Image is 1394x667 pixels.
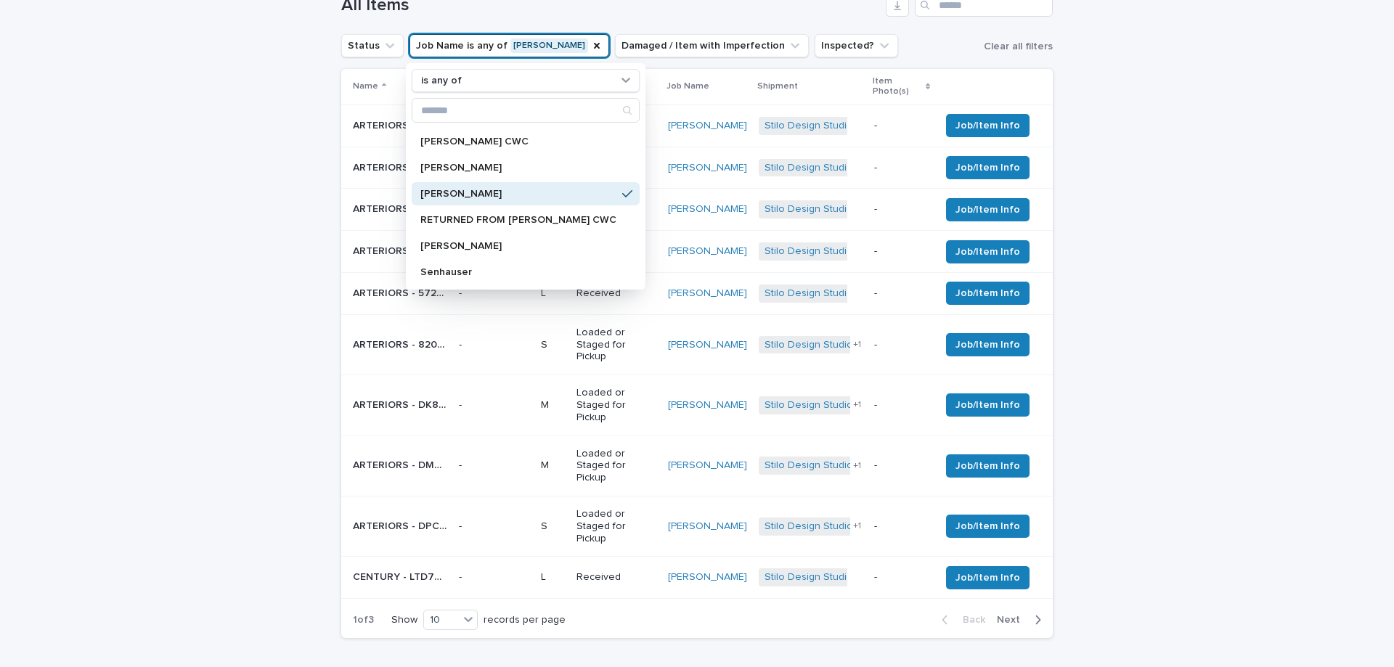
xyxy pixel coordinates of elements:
a: [PERSON_NAME] [668,339,747,351]
p: M [541,399,565,412]
p: ARTERIORS - 2103 JESSE ACCENT TABLE | 74636 [353,159,450,174]
button: Status [341,34,404,57]
span: + 1 [853,401,861,409]
button: Job/Item Info [946,454,1030,478]
button: Job Name [409,34,609,57]
p: Received [576,571,656,584]
a: [PERSON_NAME] [668,245,747,258]
p: S [541,520,565,533]
p: M [541,459,565,472]
p: records per page [484,614,566,626]
tr: ARTERIORS - 4660 ORSEN CONSOLE | 77098ARTERIORS - 4660 ORSEN CONSOLE | 77098 -LReceived[PERSON_NA... [341,189,1053,231]
a: [PERSON_NAME] [668,120,747,132]
p: Senhauser [420,267,616,277]
a: Stilo Design Studio | Inbound Shipment | 25111 [765,203,976,216]
p: ARTERIORS - DPC18 IRENE PENDANT | 73475 [353,517,450,533]
button: Clear all filters [978,36,1053,57]
span: + 1 [853,340,861,349]
a: [PERSON_NAME] [668,520,747,533]
a: [PERSON_NAME] [668,459,747,472]
button: Job/Item Info [946,515,1030,538]
p: - [874,245,929,258]
a: Stilo Design Studio | Inbound Shipment | 24558 [765,245,983,258]
button: Job/Item Info [946,333,1030,356]
p: L [541,571,565,584]
p: [PERSON_NAME] [420,189,616,199]
tr: ARTERIORS - 82001 [PERSON_NAME] | 73473ARTERIORS - 82001 [PERSON_NAME] | 73473 -SLoaded or Staged... [341,314,1053,375]
button: Job/Item Info [946,156,1030,179]
p: CENTURY - LTD7600-02 CORNERSTONE SOFA | 75251 [353,568,450,584]
p: [PERSON_NAME] [420,241,616,251]
p: - [874,203,929,216]
a: Stilo Design Studio | TDC Delivery | 25215 [765,399,958,412]
p: - [459,571,529,584]
span: Job/Item Info [955,118,1020,133]
p: is any of [421,75,462,87]
button: Damaged / Item with Imperfection [615,34,809,57]
a: Stilo Design Studio | TDC Delivery | 25215 [765,520,958,533]
span: Job/Item Info [955,519,1020,533]
p: ARTERIORS - 4660 ORSEN CONSOLE | 77098 [353,200,450,216]
p: ARTERIORS - 2103 JESSE ACCENT TABLE | 73471 [353,117,450,132]
span: Job/Item Info [955,398,1020,412]
span: Job/Item Info [955,570,1020,585]
span: Job/Item Info [955,160,1020,175]
p: - [459,339,529,351]
p: Job Name [667,78,709,94]
a: Stilo Design Studio | Inbound Shipment | 24153 [765,120,981,132]
span: Job/Item Info [955,337,1020,352]
p: - [874,571,929,584]
div: 10 [424,613,459,628]
p: - [459,459,529,472]
input: Search [412,99,639,122]
p: ARTERIORS - DMS14 BILAL CHANDELIER | 73391 [353,457,450,472]
p: L [541,287,565,300]
a: Stilo Design Studio | TDC Delivery | 25215 [765,459,958,472]
tr: ARTERIORS - DK89925 FLAMENTO CHANDELIER | 73470ARTERIORS - DK89925 FLAMENTO CHANDELIER | 73470 -M... [341,375,1053,435]
p: Loaded or Staged for Pickup [576,508,656,544]
tr: ARTERIORS - 2103 [PERSON_NAME] ACCENT TABLE | 74636ARTERIORS - 2103 [PERSON_NAME] ACCENT TABLE | ... [341,147,1053,189]
span: Job/Item Info [955,245,1020,259]
p: - [874,162,929,174]
span: Job/Item Info [955,286,1020,300]
p: Name [353,78,378,94]
a: [PERSON_NAME] [668,399,747,412]
tr: ARTERIORS - 5722 MOIRA SIDE TABLE | 74990ARTERIORS - 5722 MOIRA SIDE TABLE | 74990 -MReceived[PER... [341,231,1053,273]
span: Job/Item Info [955,202,1020,217]
button: Back [930,613,991,626]
tr: ARTERIORS - 2103 [PERSON_NAME] ACCENT TABLE | 73471ARTERIORS - 2103 [PERSON_NAME] ACCENT TABLE | ... [341,105,1053,147]
p: [PERSON_NAME] CWC [420,136,616,147]
span: + 1 [853,522,861,531]
tr: ARTERIORS - DPC18 [PERSON_NAME] PENDANT | 73475ARTERIORS - DPC18 [PERSON_NAME] PENDANT | 73475 -S... [341,496,1053,556]
p: RETURNED FROM [PERSON_NAME] CWC [420,215,616,225]
p: ARTERIORS - 5722 MOIRA SIDE TBALE | 73834 [353,285,450,300]
p: - [874,399,929,412]
button: Inspected? [815,34,898,57]
p: Shipment [757,78,798,94]
button: Job/Item Info [946,282,1030,305]
p: Loaded or Staged for Pickup [576,327,656,363]
p: Loaded or Staged for Pickup [576,448,656,484]
a: [PERSON_NAME] [668,162,747,174]
a: Stilo Design Studio | Inbound Shipment | 24376 [765,162,984,174]
tr: CENTURY - LTD7600-02 CORNERSTONE SOFA | 75251CENTURY - LTD7600-02 CORNERSTONE SOFA | 75251 -LRece... [341,557,1053,599]
p: - [874,287,929,300]
span: Back [954,615,985,625]
p: Item Photo(s) [873,73,922,100]
p: Received [576,287,656,300]
p: S [541,339,565,351]
button: Job/Item Info [946,393,1030,417]
button: Next [991,613,1053,626]
span: + 1 [853,462,861,470]
p: - [459,520,529,533]
p: Loaded or Staged for Pickup [576,387,656,423]
p: - [459,399,529,412]
a: [PERSON_NAME] [668,571,747,584]
p: - [874,120,929,132]
p: ARTERIORS - DK89925 FLAMENTO CHANDELIER | 73470 [353,396,450,412]
button: Job/Item Info [946,566,1030,589]
p: [PERSON_NAME] [420,163,616,173]
p: - [459,287,529,300]
p: - [874,339,929,351]
span: Job/Item Info [955,459,1020,473]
